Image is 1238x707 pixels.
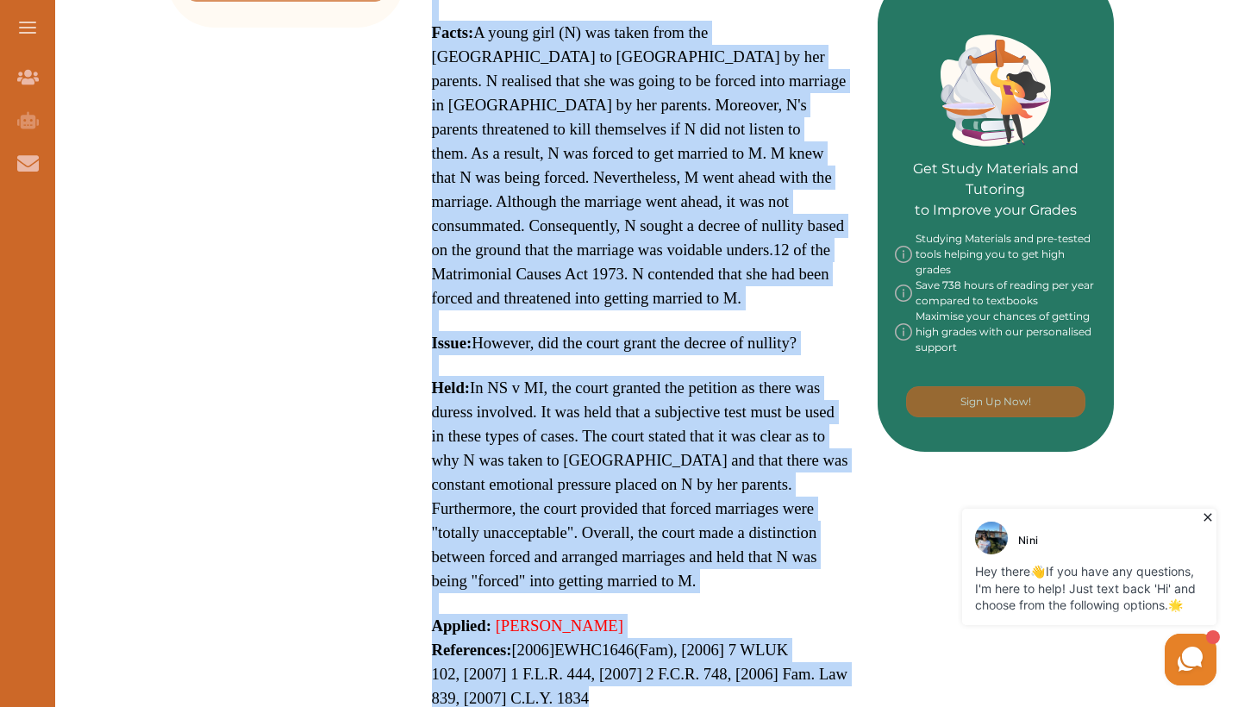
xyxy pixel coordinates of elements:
iframe: HelpCrunch [824,504,1221,690]
span: However, did the court grant the decree of nullity? [432,334,797,352]
img: info-img [895,309,912,355]
span: [ ] ( ), [2006] 7 WLUK 102, [2007] 1 F.L.R. 444, [2007] 2 F.C.R. 748, [2006] Fam. Law 839, [2007]... [432,641,848,707]
span: 2006 [517,641,549,659]
a: [PERSON_NAME] [496,616,623,635]
img: info-img [895,278,912,309]
strong: References: [432,641,512,659]
span: A young girl (N) was taken from the [GEOGRAPHIC_DATA] to [GEOGRAPHIC_DATA] by her parents. N real... [432,23,847,307]
strong: Issue: [432,334,472,352]
img: Green card image [941,34,1051,147]
span: 1646 [602,641,634,659]
div: Studying Materials and pre-tested tools helping you to get high grades [895,231,1097,278]
span: Fam [640,641,668,659]
strong: Facts: [432,23,474,41]
div: Save 738 hours of reading per year compared to textbooks [895,278,1097,309]
button: [object Object] [906,386,1085,417]
span: EWHC [554,641,602,659]
p: Sign Up Now! [960,394,1031,410]
img: info-img [895,231,912,278]
span: In NS v MI, the court granted the petition as there was duress involved. It was held that a subje... [432,379,848,590]
strong: Applied: [432,616,491,635]
strong: Held: [432,379,471,397]
div: Maximise your chances of getting high grades with our personalised support [895,309,1097,355]
p: Get Study Materials and Tutoring to Improve your Grades [895,110,1097,221]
